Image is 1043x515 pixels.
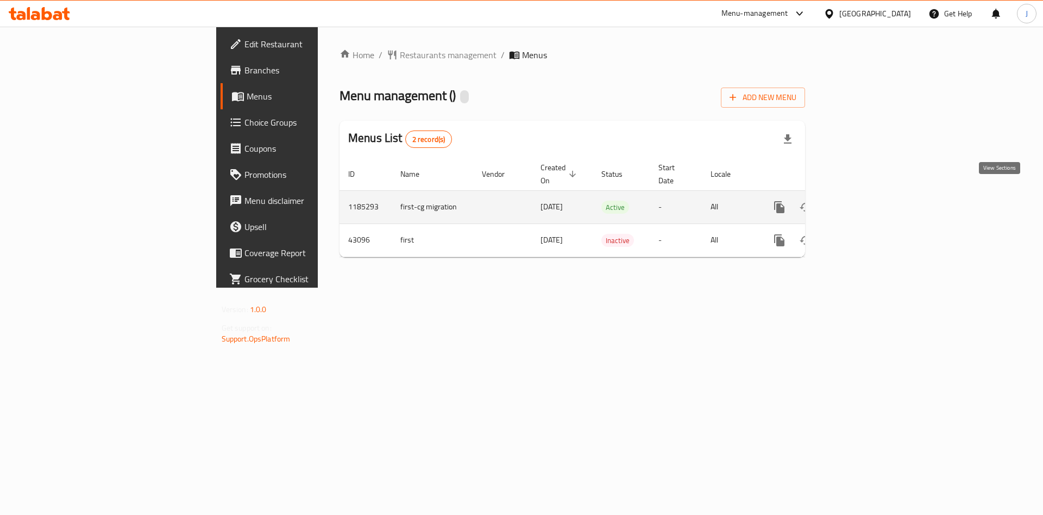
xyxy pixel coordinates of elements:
[766,227,793,253] button: more
[1026,8,1028,20] span: J
[222,302,248,317] span: Version:
[221,162,391,188] a: Promotions
[400,48,497,61] span: Restaurants management
[340,83,456,108] span: Menu management ( )
[244,64,382,77] span: Branches
[711,167,745,181] span: Locale
[244,116,382,129] span: Choice Groups
[221,240,391,266] a: Coverage Report
[221,266,391,292] a: Grocery Checklist
[839,8,911,20] div: [GEOGRAPHIC_DATA]
[758,158,879,191] th: Actions
[702,190,758,224] td: All
[658,161,689,187] span: Start Date
[766,194,793,220] button: more
[650,224,702,257] td: -
[247,90,382,103] span: Menus
[601,167,637,181] span: Status
[244,220,382,233] span: Upsell
[601,234,634,247] span: Inactive
[221,31,391,57] a: Edit Restaurant
[244,246,382,259] span: Coverage Report
[793,227,819,253] button: Change Status
[222,321,272,335] span: Get support on:
[221,57,391,83] a: Branches
[650,190,702,224] td: -
[702,224,758,257] td: All
[221,214,391,240] a: Upsell
[221,83,391,109] a: Menus
[541,161,580,187] span: Created On
[501,48,505,61] li: /
[221,135,391,162] a: Coupons
[244,272,382,286] span: Grocery Checklist
[221,109,391,135] a: Choice Groups
[387,48,497,61] a: Restaurants management
[721,88,805,108] button: Add New Menu
[392,190,473,224] td: first-cg migration
[221,188,391,214] a: Menu disclaimer
[244,38,382,51] span: Edit Restaurant
[244,194,382,207] span: Menu disclaimer
[348,130,452,148] h2: Menus List
[793,194,819,220] button: Change Status
[392,224,473,257] td: first
[405,131,453,148] div: Total records count
[348,167,369,181] span: ID
[482,167,519,181] span: Vendor
[601,201,629,214] span: Active
[775,126,801,152] div: Export file
[522,48,547,61] span: Menus
[250,302,267,317] span: 1.0.0
[244,142,382,155] span: Coupons
[541,233,563,247] span: [DATE]
[340,48,805,61] nav: breadcrumb
[222,332,291,346] a: Support.OpsPlatform
[541,200,563,214] span: [DATE]
[406,134,452,145] span: 2 record(s)
[244,168,382,181] span: Promotions
[340,158,879,257] table: enhanced table
[400,167,433,181] span: Name
[721,7,788,20] div: Menu-management
[730,91,796,104] span: Add New Menu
